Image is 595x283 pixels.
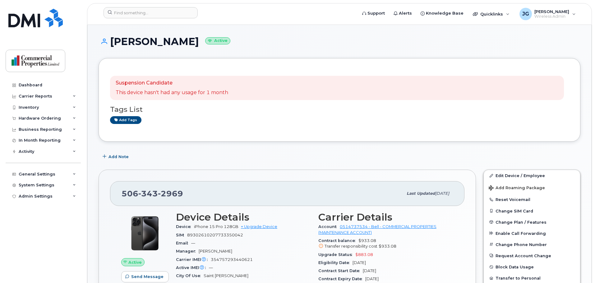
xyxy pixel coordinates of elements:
[204,273,248,278] span: Saint [PERSON_NAME]
[209,265,213,270] span: —
[484,250,580,261] button: Request Account Change
[110,116,141,124] a: Add tags
[484,170,580,181] a: Edit Device / Employee
[126,215,164,252] img: iPhone_15_Pro_Black.png
[496,231,546,235] span: Enable Call Forwarding
[108,154,129,160] span: Add Note
[484,239,580,250] button: Change Phone Number
[176,241,191,245] span: Email
[176,212,311,223] h3: Device Details
[318,238,453,249] span: $933.08
[176,273,204,278] span: City Of Use
[191,241,195,245] span: —
[187,233,243,237] span: 89302610207733350042
[99,36,580,47] h1: [PERSON_NAME]
[363,268,376,273] span: [DATE]
[365,276,379,281] span: [DATE]
[176,224,194,229] span: Device
[318,212,453,223] h3: Carrier Details
[128,259,142,265] span: Active
[194,224,238,229] span: iPhone 15 Pro 128GB
[318,224,340,229] span: Account
[484,261,580,272] button: Block Data Usage
[325,244,377,249] span: Transfer responsibility cost
[138,189,158,198] span: 343
[110,106,569,113] h3: Tags List
[318,260,353,265] span: Eligibility Date
[489,185,545,191] span: Add Roaming Package
[99,151,134,162] button: Add Note
[176,233,187,237] span: SIM
[484,205,580,217] button: Change SIM Card
[122,189,183,198] span: 506
[353,260,366,265] span: [DATE]
[318,238,358,243] span: Contract balance
[496,220,547,224] span: Change Plan / Features
[121,271,169,282] button: Send Message
[158,189,183,198] span: 2969
[318,268,363,273] span: Contract Start Date
[484,194,580,205] button: Reset Voicemail
[211,257,253,262] span: 354757293440621
[241,224,277,229] a: + Upgrade Device
[176,249,199,253] span: Manager
[205,37,230,44] small: Active
[116,80,228,87] p: Suspension Candidate
[484,217,580,228] button: Change Plan / Features
[176,257,211,262] span: Carrier IMEI
[355,252,373,257] span: $883.08
[199,249,232,253] span: [PERSON_NAME]
[176,265,209,270] span: Active IMEI
[318,224,436,235] a: 0514737534 - Bell - COMMERCIAL PROPERTIES (MAINTENANCE ACCOUNT)
[484,181,580,194] button: Add Roaming Package
[484,228,580,239] button: Enable Call Forwarding
[131,274,164,280] span: Send Message
[435,191,449,196] span: [DATE]
[116,89,228,96] p: This device hasn't had any usage for 1 month
[318,252,355,257] span: Upgrade Status
[318,276,365,281] span: Contract Expiry Date
[379,244,396,249] span: $933.08
[407,191,435,196] span: Last updated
